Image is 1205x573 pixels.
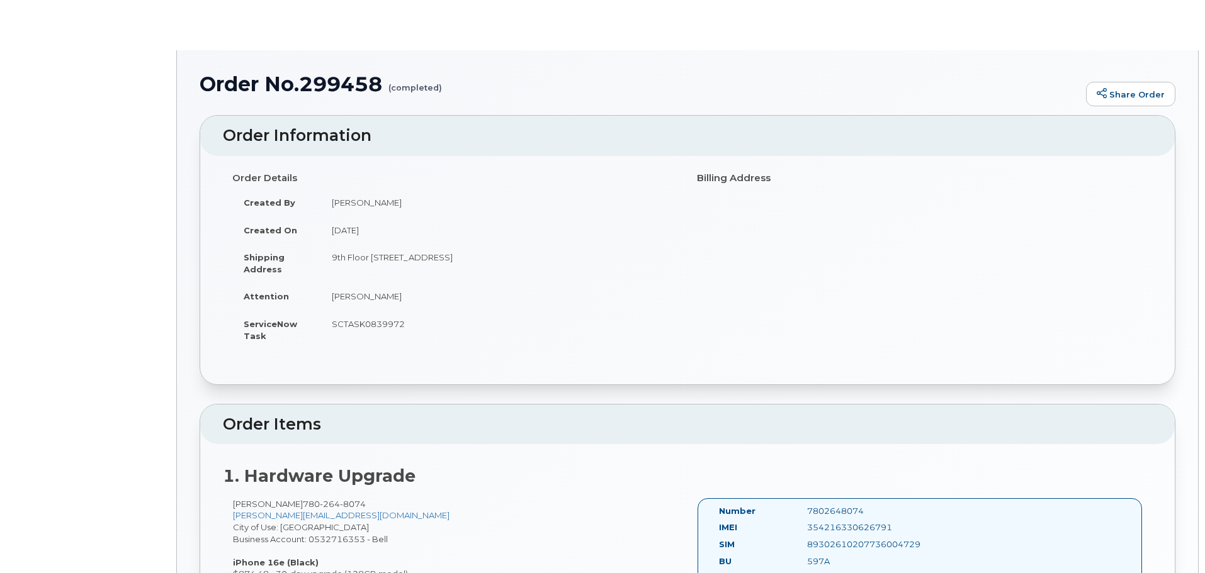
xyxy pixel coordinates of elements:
strong: Shipping Address [244,252,285,274]
label: IMEI [719,521,737,533]
strong: Created By [244,197,295,208]
h2: Order Information [223,127,1152,145]
td: [PERSON_NAME] [320,282,678,310]
span: 8074 [340,499,366,509]
td: [PERSON_NAME] [320,189,678,216]
td: [DATE] [320,216,678,244]
div: 597A [798,555,920,567]
a: Share Order [1086,82,1175,107]
label: Number [719,505,755,517]
span: 780 [303,499,366,509]
h4: Order Details [232,173,678,184]
td: 9th Floor [STREET_ADDRESS] [320,243,678,282]
strong: ServiceNow Task [244,319,297,341]
strong: Created On [244,225,297,235]
h1: Order No.299458 [200,73,1080,95]
div: 89302610207736004729 [798,538,920,550]
strong: iPhone 16e (Black) [233,557,319,567]
label: SIM [719,538,735,550]
td: SCTASK0839972 [320,310,678,349]
span: 264 [320,499,340,509]
h2: Order Items [223,416,1152,433]
a: [PERSON_NAME][EMAIL_ADDRESS][DOMAIN_NAME] [233,510,450,520]
strong: Attention [244,291,289,301]
h4: Billing Address [697,173,1143,184]
strong: 1. Hardware Upgrade [223,465,416,486]
div: 354216330626791 [798,521,920,533]
div: 7802648074 [798,505,920,517]
small: (completed) [388,73,442,92]
label: BU [719,555,732,567]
